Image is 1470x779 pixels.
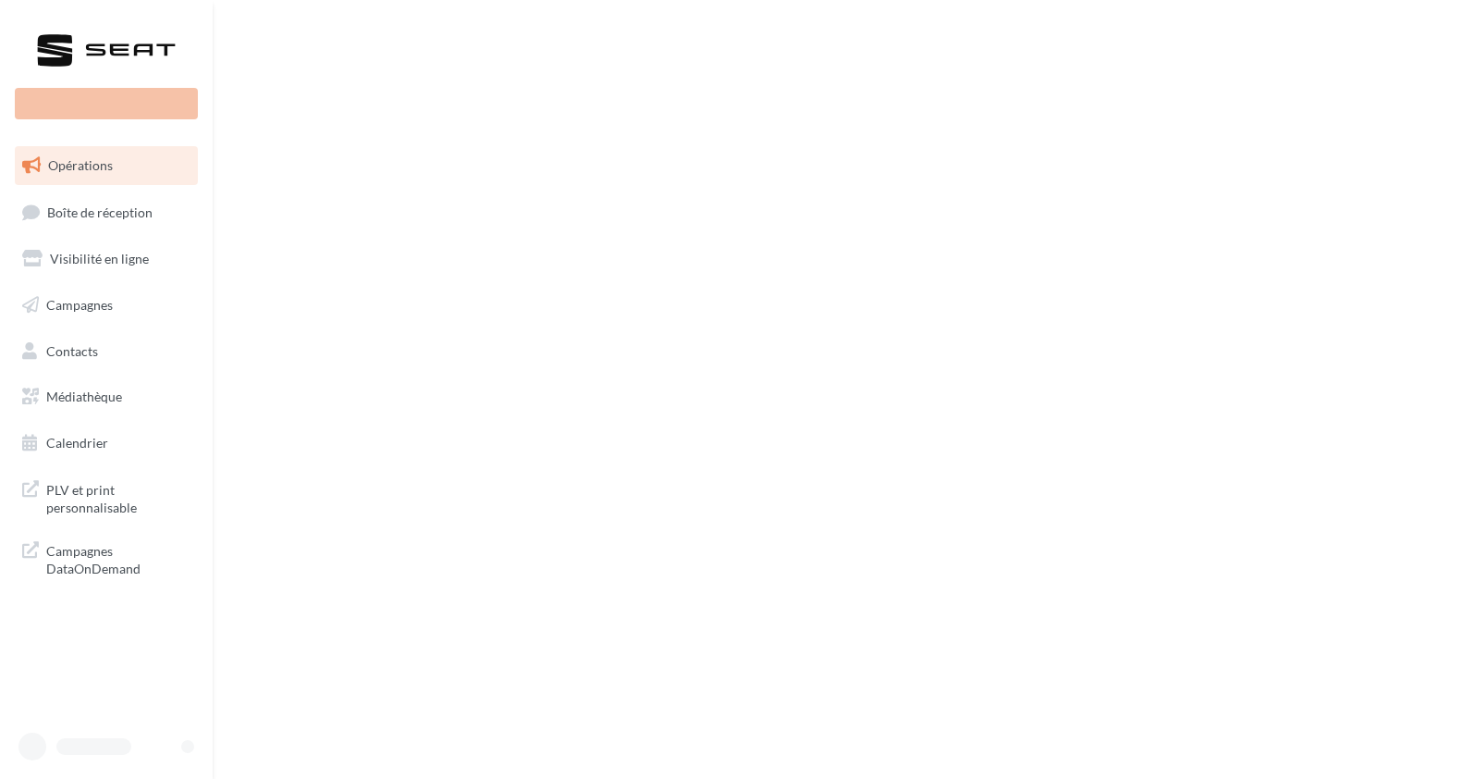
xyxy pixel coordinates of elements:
span: Contacts [46,342,98,358]
a: Médiathèque [11,377,202,416]
span: Calendrier [46,435,108,451]
a: Boîte de réception [11,192,202,232]
span: Boîte de réception [47,204,153,219]
span: Campagnes [46,297,113,313]
span: Opérations [48,157,113,173]
a: Visibilité en ligne [11,240,202,278]
a: Calendrier [11,424,202,463]
span: Médiathèque [46,389,122,404]
a: Campagnes [11,286,202,325]
span: PLV et print personnalisable [46,477,190,517]
a: PLV et print personnalisable [11,470,202,525]
a: Opérations [11,146,202,185]
div: Nouvelle campagne [15,88,198,119]
span: Visibilité en ligne [50,251,149,266]
span: Campagnes DataOnDemand [46,538,190,578]
a: Campagnes DataOnDemand [11,531,202,586]
a: Contacts [11,332,202,371]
